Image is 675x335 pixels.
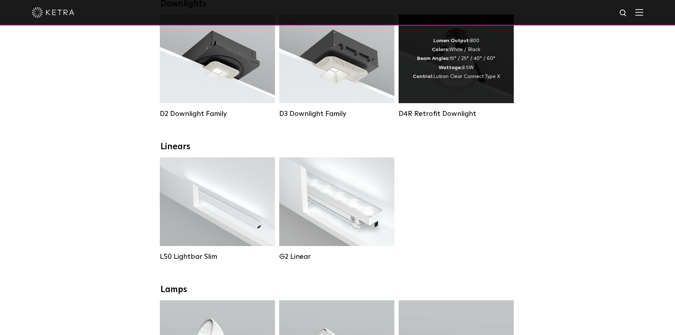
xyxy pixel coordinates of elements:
div: D3 Downlight Family [279,110,394,118]
strong: Lumen Output: [433,38,470,43]
div: Linears [161,142,515,152]
div: G2 Linear [279,252,394,261]
strong: Control: [413,74,433,79]
strong: Beam Angles: [417,56,450,61]
a: D2 Downlight Family Lumen Output:1200Colors:White / Black / Gloss Black / Silver / Bronze / Silve... [160,15,275,118]
div: D2 Downlight Family [160,110,275,118]
img: search icon [619,9,628,18]
strong: Colors: [432,47,449,52]
a: G2 Linear Lumen Output:400 / 700 / 1000Colors:WhiteBeam Angles:Flood / [GEOGRAPHIC_DATA] / Narrow... [279,157,394,261]
div: D4R Retrofit Downlight [399,110,514,118]
div: LS0 Lightbar Slim [160,252,275,261]
div: 800 White / Black 15° / 25° / 40° / 60° 8.5W [413,37,500,81]
a: D3 Downlight Family Lumen Output:700 / 900 / 1100Colors:White / Black / Silver / Bronze / Paintab... [279,15,394,118]
img: Hamburger%20Nav.svg [635,9,643,16]
a: D4R Retrofit Downlight Lumen Output:800Colors:White / BlackBeam Angles:15° / 25° / 40° / 60°Watta... [399,15,514,118]
img: ketra-logo-2019-white [32,7,74,18]
span: Lutron Clear Connect Type X [433,74,500,79]
a: LS0 Lightbar Slim Lumen Output:200 / 350Colors:White / BlackControl:X96 Controller [160,157,275,261]
div: Lamps [161,285,515,295]
strong: Wattage: [439,65,462,70]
